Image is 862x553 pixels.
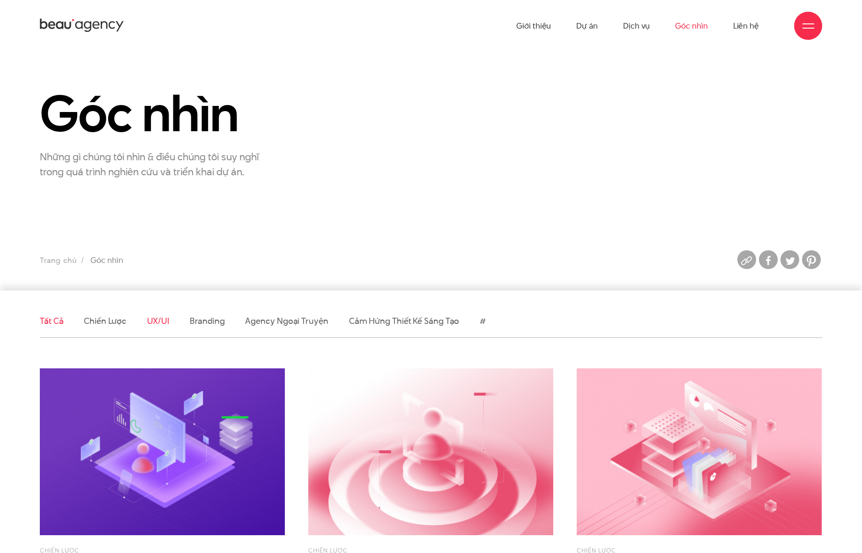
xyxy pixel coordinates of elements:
a: Branding [190,315,224,327]
a: Tất cả [40,315,63,327]
a: # [480,315,486,327]
p: Những gì chúng tôi nhìn & điều chúng tôi suy nghĩ trong quá trình nghiên cứu và triển khai dự án. [40,149,274,179]
a: Cảm hứng thiết kế sáng tạo [349,315,460,327]
img: Cách trả lời khi bị hỏi “UX Research để làm gì?” [40,368,285,535]
a: Chiến lược [84,315,126,327]
img: Nghiên cứu người dùng như nào để tiết kiệm mà hiệu quả [308,368,553,535]
img: Cách các nhà quản lý sử dụng dữ liệu để cải thiện hoạt động doanh nghiệp [577,368,822,535]
a: UX/UI [147,315,170,327]
a: Agency ngoại truyện [245,315,328,327]
a: Trang chủ [40,255,76,266]
h1: Góc nhìn [40,87,285,141]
